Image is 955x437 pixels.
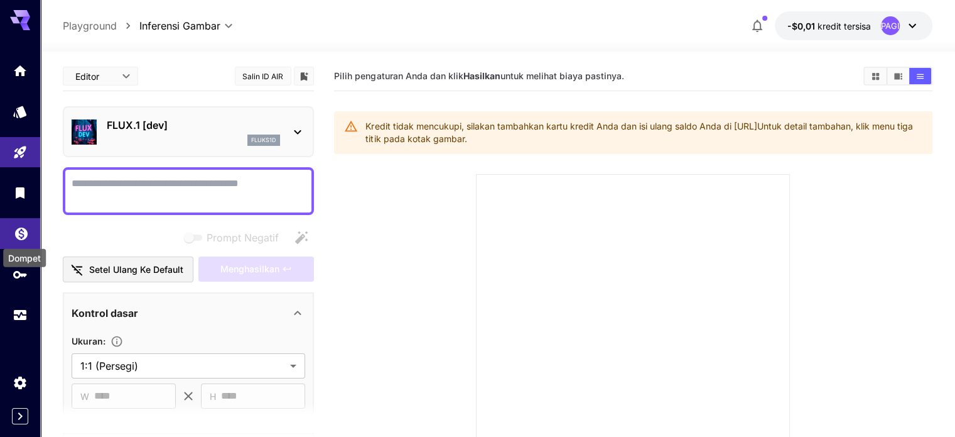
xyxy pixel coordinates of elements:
[13,185,28,201] div: Perpustakaan
[887,68,909,84] button: Tampilkan media dalam tampilan video
[817,21,871,31] font: kredit tersisa
[865,68,887,84] button: Tampilkan media dalam tampilan kisi
[207,231,279,244] font: Prompt Negatif
[13,104,28,119] div: Model
[89,264,183,275] font: Setel ulang ke default
[775,11,932,40] button: -$0,006PAGI
[13,375,28,390] div: Pengaturan
[63,257,193,282] button: Setel ulang ke default
[80,360,138,372] font: 1:1 (Persegi)
[14,222,29,238] div: Dompet
[298,69,310,84] button: Tambahkan ke perpustakaan
[787,19,871,33] div: -$0,006
[72,307,138,319] font: Kontrol dasar
[863,67,932,86] div: Tampilkan media dalam tampilan kisiTampilkan media dalam tampilan videoTampilkan media dalam tamp...
[72,336,103,346] font: Ukuran
[72,113,305,151] div: FLUX.1 [dev]fluks1d
[13,63,28,79] div: Rumah
[13,307,28,323] div: Penggunaan
[500,70,623,81] font: untuk melihat biaya pastinya.
[242,72,283,81] font: Salin ID AIR
[909,68,931,84] button: Tampilkan media dalam tampilan daftar
[103,336,105,346] font: :
[787,21,815,31] font: -$0,01
[8,253,41,263] font: Dompet
[235,67,291,86] button: Salin ID AIR
[251,136,276,143] font: fluks1d
[75,71,99,82] font: Editor
[13,145,28,160] div: Tempat bermain
[181,230,289,246] span: Perintah negatif tidak kompatibel dengan model yang dipilih.
[12,408,28,424] button: Perluas bilah sisi
[881,21,899,31] font: PAGI
[139,19,220,32] font: Inferensi Gambar
[463,70,500,81] font: Hasilkan
[365,121,757,131] font: Kredit tidak mencukupi, silakan tambahkan kartu kredit Anda dan isi ulang saldo Anda di [URL]
[63,18,139,33] nav: remah roti
[107,119,168,131] font: FLUX.1 [dev]
[80,391,89,402] font: W
[105,335,128,348] button: Sesuaikan dimensi gambar yang dihasilkan dengan menentukan lebar dan tingginya dalam piksel, atau...
[210,391,216,402] font: H
[13,267,28,282] div: Kunci API
[63,18,117,33] a: Playground
[72,298,305,328] div: Kontrol dasar
[334,70,463,81] font: Pilih pengaturan Anda dan klik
